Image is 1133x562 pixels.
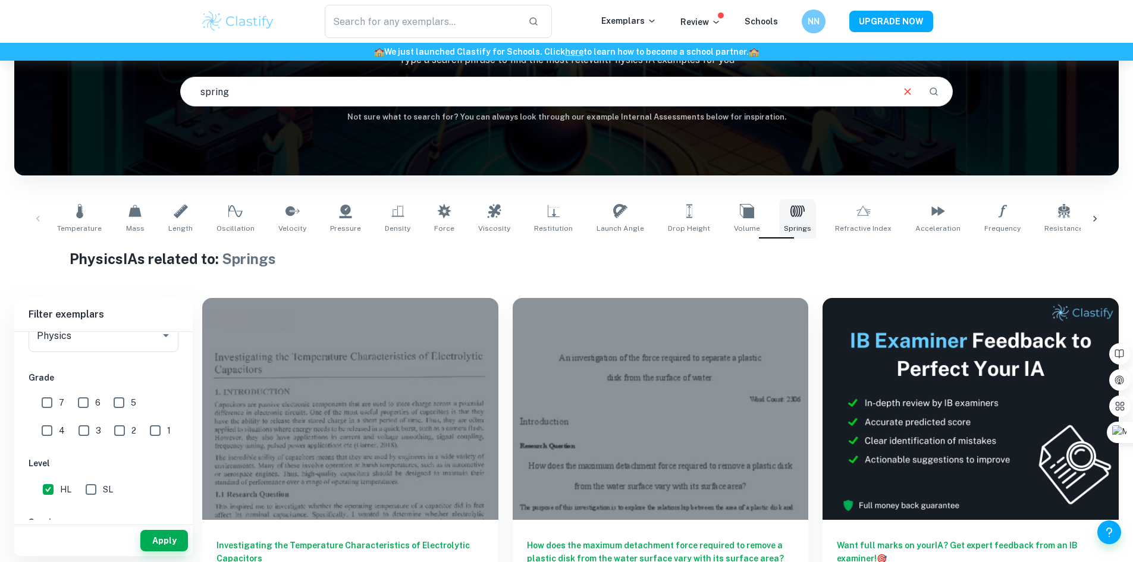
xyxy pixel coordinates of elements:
[29,457,178,470] h6: Level
[14,111,1119,123] h6: Not sure what to search for? You can always look through our example Internal Assessments below f...
[29,371,178,384] h6: Grade
[668,223,710,234] span: Drop Height
[70,248,1063,269] h1: Physics IAs related to:
[330,223,361,234] span: Pressure
[749,47,759,56] span: 🏫
[1097,520,1121,544] button: Help and Feedback
[103,483,113,496] span: SL
[915,223,961,234] span: Acceleration
[784,223,811,234] span: Springs
[181,75,892,108] input: E.g. harmonic motion analysis, light diffraction experiments, sliding objects down a ramp...
[434,223,454,234] span: Force
[131,396,136,409] span: 5
[59,424,65,437] span: 4
[140,530,188,551] button: Apply
[734,223,760,234] span: Volume
[158,327,174,344] button: Open
[57,223,102,234] span: Temperature
[385,223,410,234] span: Density
[745,17,778,26] a: Schools
[601,14,657,27] p: Exemplars
[168,223,193,234] span: Length
[126,223,145,234] span: Mass
[60,483,71,496] span: HL
[131,424,136,437] span: 2
[984,223,1021,234] span: Frequency
[216,223,255,234] span: Oscillation
[478,223,510,234] span: Viscosity
[14,298,193,331] h6: Filter exemplars
[680,15,721,29] p: Review
[200,10,276,33] img: Clastify logo
[565,47,583,56] a: here
[29,516,178,529] h6: Session
[2,45,1131,58] h6: We just launched Clastify for Schools. Click to learn how to become a school partner.
[167,424,171,437] span: 1
[896,80,919,103] button: Clear
[95,396,101,409] span: 6
[597,223,644,234] span: Launch Angle
[374,47,384,56] span: 🏫
[96,424,101,437] span: 3
[278,223,306,234] span: Velocity
[806,15,820,28] h6: NN
[534,223,573,234] span: Restitution
[802,10,826,33] button: NN
[823,298,1119,520] img: Thumbnail
[222,250,276,267] span: Springs
[59,396,64,409] span: 7
[1044,223,1083,234] span: Resistance
[849,11,933,32] button: UPGRADE NOW
[325,5,519,38] input: Search for any exemplars...
[924,81,944,102] button: Search
[835,223,892,234] span: Refractive Index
